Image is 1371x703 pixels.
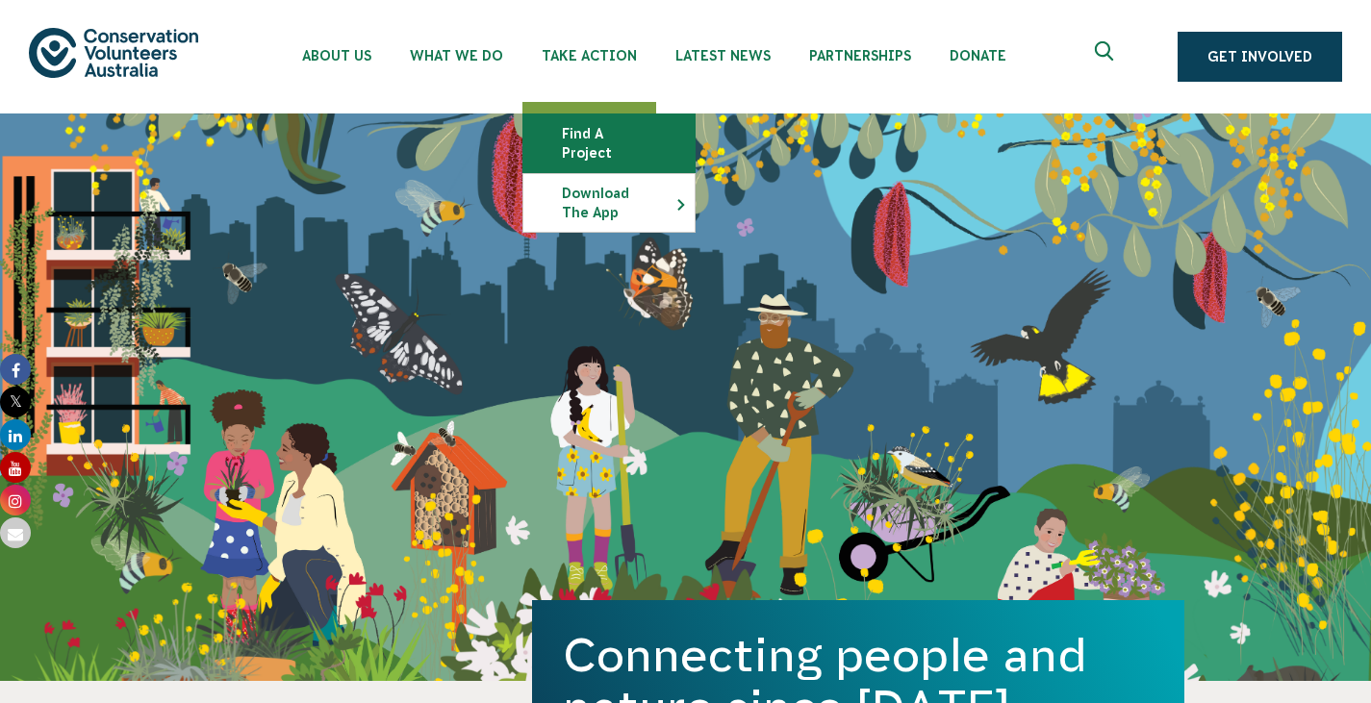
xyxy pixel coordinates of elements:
[542,48,637,63] span: Take Action
[809,48,911,63] span: Partnerships
[1083,34,1130,80] button: Expand search box Close search box
[522,173,696,233] li: Download the app
[523,114,695,172] a: Find a project
[410,48,503,63] span: What We Do
[1178,32,1342,82] a: Get Involved
[523,174,695,232] a: Download the app
[29,28,198,77] img: logo.svg
[1095,41,1119,72] span: Expand search box
[950,48,1006,63] span: Donate
[302,48,371,63] span: About Us
[675,48,771,63] span: Latest News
